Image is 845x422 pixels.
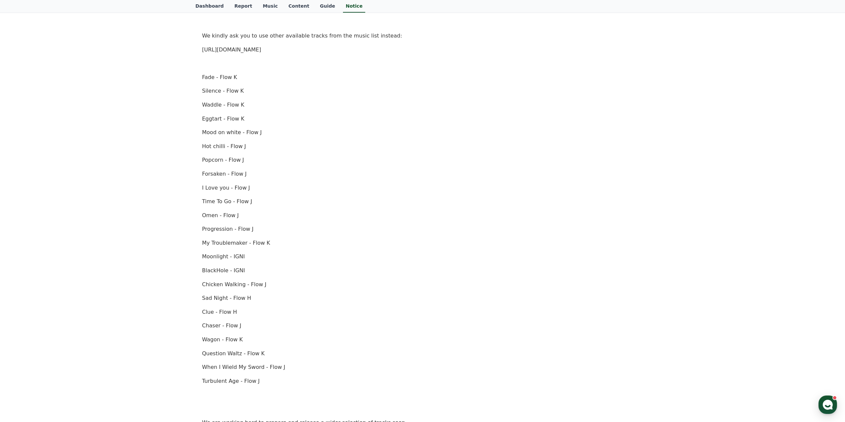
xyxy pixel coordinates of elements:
[202,280,643,289] p: Chicken Walking - Flow J
[202,184,643,192] p: I Love you - Flow J
[202,363,643,372] p: When I Wield My Sword - Flow J
[44,211,86,227] a: Messages
[202,349,643,358] p: Question Waltz - Flow K
[202,128,643,137] p: Mood on white - Flow J
[55,221,75,226] span: Messages
[202,377,643,385] p: Turbulent Age - Flow J
[202,87,643,95] p: Silence - Flow K
[202,308,643,316] p: Clue - Flow H
[202,321,643,330] p: Chaser - Flow J
[202,252,643,261] p: Moonlight - IGNI
[202,294,643,302] p: Sad Night - Flow H
[98,220,115,226] span: Settings
[202,156,643,164] p: Popcorn - Flow J
[86,211,127,227] a: Settings
[202,197,643,206] p: Time To Go - Flow J
[2,211,44,227] a: Home
[202,142,643,151] p: Hot chilli - Flow J
[202,101,643,109] p: Waddle - Flow K
[202,32,643,40] p: We kindly ask you to use other available tracks from the music list instead:
[17,220,29,226] span: Home
[202,170,643,178] p: Forsaken - Flow J
[202,73,643,82] p: Fade - Flow K
[202,115,643,123] p: Eggtart - Flow K
[202,46,261,53] a: [URL][DOMAIN_NAME]
[202,239,643,247] p: My Troublemaker - Flow K
[202,225,643,233] p: Progression - Flow J
[202,266,643,275] p: BlackHole - IGNI
[202,335,643,344] p: Wagon - Flow K
[202,211,643,220] p: Omen - Flow J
